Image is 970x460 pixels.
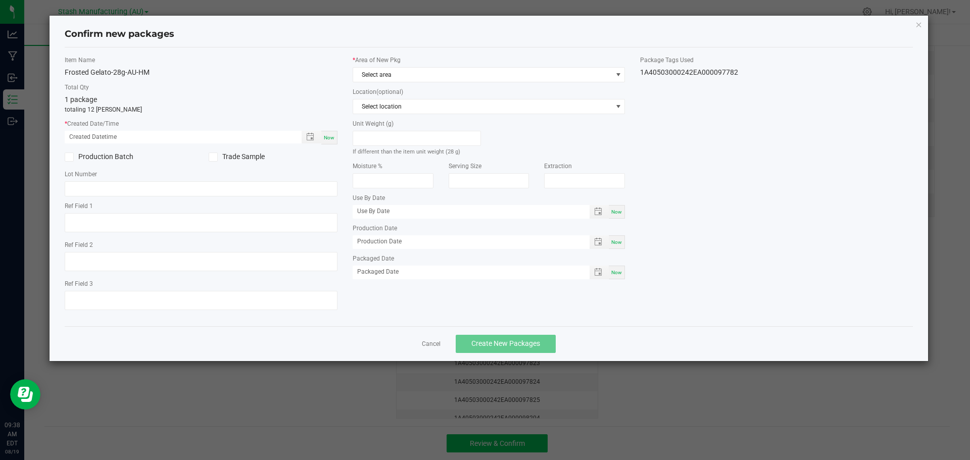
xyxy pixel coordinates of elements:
[590,235,609,249] span: Toggle popup
[353,56,625,65] label: Area of New Pkg
[353,162,433,171] label: Moisture %
[65,67,337,78] div: Frosted Gelato-28g-AU-HM
[353,87,625,96] label: Location
[611,270,622,275] span: Now
[65,170,337,179] label: Lot Number
[65,83,337,92] label: Total Qty
[471,339,540,347] span: Create New Packages
[640,67,913,78] div: 1A40503000242EA000097782
[65,95,97,104] span: 1 package
[10,379,40,410] iframe: Resource center
[353,99,612,114] span: Select location
[590,205,609,219] span: Toggle popup
[209,151,337,162] label: Trade Sample
[544,162,625,171] label: Extraction
[302,131,321,143] span: Toggle popup
[65,279,337,288] label: Ref Field 3
[353,67,625,82] span: NO DATA FOUND
[640,56,913,65] label: Package Tags Used
[65,240,337,249] label: Ref Field 2
[65,119,337,128] label: Created Date/Time
[353,235,579,248] input: Production Date
[65,201,337,211] label: Ref Field 1
[353,119,481,128] label: Unit Weight (g)
[611,239,622,245] span: Now
[422,340,441,348] a: Cancel
[590,266,609,279] span: Toggle popup
[353,193,625,202] label: Use By Date
[65,28,913,41] h4: Confirm new packages
[353,99,625,114] span: NO DATA FOUND
[353,205,579,218] input: Use By Date
[353,148,460,155] small: If different than the item unit weight (28 g)
[449,162,529,171] label: Serving Size
[376,88,403,95] span: (optional)
[353,224,625,233] label: Production Date
[456,335,556,353] button: Create New Packages
[353,68,612,82] span: Select area
[353,266,579,278] input: Packaged Date
[353,254,625,263] label: Packaged Date
[324,135,334,140] span: Now
[65,131,291,143] input: Created Datetime
[65,56,337,65] label: Item Name
[65,105,337,114] p: totaling 12 [PERSON_NAME]
[65,151,193,162] label: Production Batch
[611,209,622,215] span: Now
